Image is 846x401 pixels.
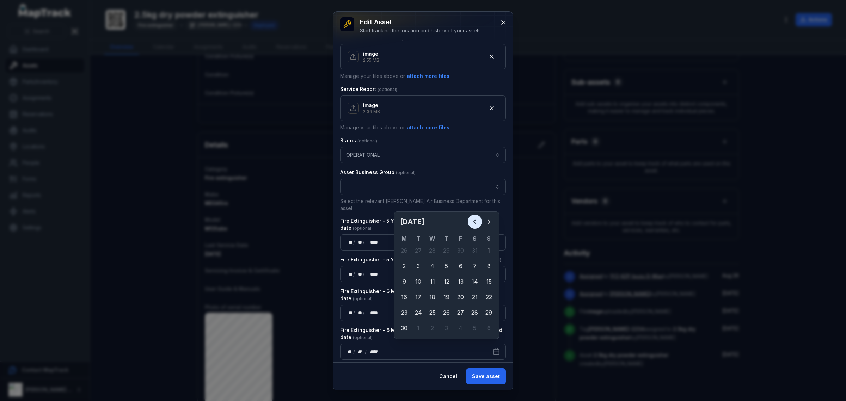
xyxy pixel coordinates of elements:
div: Monday 26 May 2025 [397,243,411,258]
div: 29 [440,243,454,258]
div: Wednesday 28 May 2025 [425,243,440,258]
div: 29 [482,306,496,320]
label: Status [340,137,377,144]
div: June 2025 [397,215,496,336]
div: month, [356,309,363,316]
div: 15 [482,274,496,289]
th: M [397,234,411,243]
div: Saturday 21 June 2025 [468,290,482,304]
div: 23 [397,306,411,320]
button: attach more files [406,72,450,80]
label: Service Report [340,86,397,93]
div: Sunday 22 June 2025 [482,290,496,304]
div: day, [346,348,353,355]
div: Tuesday 24 June 2025 [411,306,425,320]
div: 8 [482,259,496,273]
div: Monday 9 June 2025 [397,274,411,289]
div: 14 [468,274,482,289]
div: Friday 4 July 2025 [454,321,468,335]
div: Tuesday 27 May 2025 [411,243,425,258]
div: Saturday 28 June 2025 [468,306,482,320]
label: Fire Extinguisher - 6 Monthly Tagging/Inspection LAST completed date [340,327,506,341]
th: S [468,234,482,243]
div: 31 [468,243,482,258]
div: Wednesday 4 June 2025 [425,259,440,273]
div: month, [356,239,363,246]
div: Tuesday 1 July 2025 [411,321,425,335]
div: Monday 16 June 2025 [397,290,411,304]
div: Wednesday 11 June 2025 [425,274,440,289]
label: Asset Business Group [340,169,416,176]
button: attach more files [406,124,450,131]
div: Wednesday 2 July 2025 [425,321,440,335]
div: year, [367,348,380,355]
div: / [353,239,356,246]
div: month, [356,271,363,278]
div: / [353,348,356,355]
h2: [DATE] [400,217,468,227]
div: year, [365,271,379,278]
div: Monday 23 June 2025 [397,306,411,320]
div: Tuesday 3 June 2025 [411,259,425,273]
div: 7 [468,259,482,273]
div: 18 [425,290,440,304]
div: Saturday 14 June 2025 [468,274,482,289]
div: Start tracking the location and history of your assets. [360,27,482,34]
div: day, [346,271,353,278]
div: / [363,239,365,246]
div: 4 [454,321,468,335]
div: Thursday 5 June 2025 [440,259,454,273]
div: Sunday 6 July 2025 [482,321,496,335]
p: Manage your files above or [340,124,506,131]
p: 2.55 MB [363,57,379,63]
div: 3 [440,321,454,335]
div: 13 [454,274,468,289]
table: June 2025 [397,234,496,336]
div: Friday 13 June 2025 [454,274,468,289]
div: Friday 20 June 2025 [454,290,468,304]
div: Monday 30 June 2025 [397,321,411,335]
div: Friday 6 June 2025 [454,259,468,273]
p: 2.36 MB [363,109,380,115]
div: Sunday 8 June 2025 [482,259,496,273]
div: month, [356,348,365,355]
div: Monday 2 June 2025 [397,259,411,273]
div: 17 [411,290,425,304]
div: Sunday 1 June 2025 [482,243,496,258]
p: Manage your files above or [340,72,506,80]
div: 4 [425,259,440,273]
div: / [363,271,365,278]
div: Sunday 29 June 2025 [482,306,496,320]
div: Saturday 5 July 2025 [468,321,482,335]
div: 16 [397,290,411,304]
div: Tuesday 10 June 2025 [411,274,425,289]
div: Friday 30 May 2025 [454,243,468,258]
div: Tuesday 17 June 2025 [411,290,425,304]
div: 28 [425,243,440,258]
div: Saturday 31 May 2025 [468,243,482,258]
div: 20 [454,290,468,304]
div: 2 [397,259,411,273]
div: 26 [397,243,411,258]
div: 3 [411,259,425,273]
button: Previous [468,215,482,229]
div: Sunday 15 June 2025 [482,274,496,289]
div: 26 [440,306,454,320]
p: Select the relevant [PERSON_NAME] Air Business Department for this asset [340,198,506,212]
div: day, [346,309,353,316]
div: 6 [454,259,468,273]
div: 19 [440,290,454,304]
div: 12 [440,274,454,289]
div: / [363,309,365,316]
th: F [454,234,468,243]
p: image [363,102,380,109]
div: Thursday 19 June 2025 [440,290,454,304]
div: 27 [411,243,425,258]
div: 10 [411,274,425,289]
div: Wednesday 25 June 2025 [425,306,440,320]
div: / [353,271,356,278]
div: Saturday 7 June 2025 [468,259,482,273]
div: Wednesday 18 June 2025 [425,290,440,304]
div: year, [365,309,379,316]
th: W [425,234,440,243]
